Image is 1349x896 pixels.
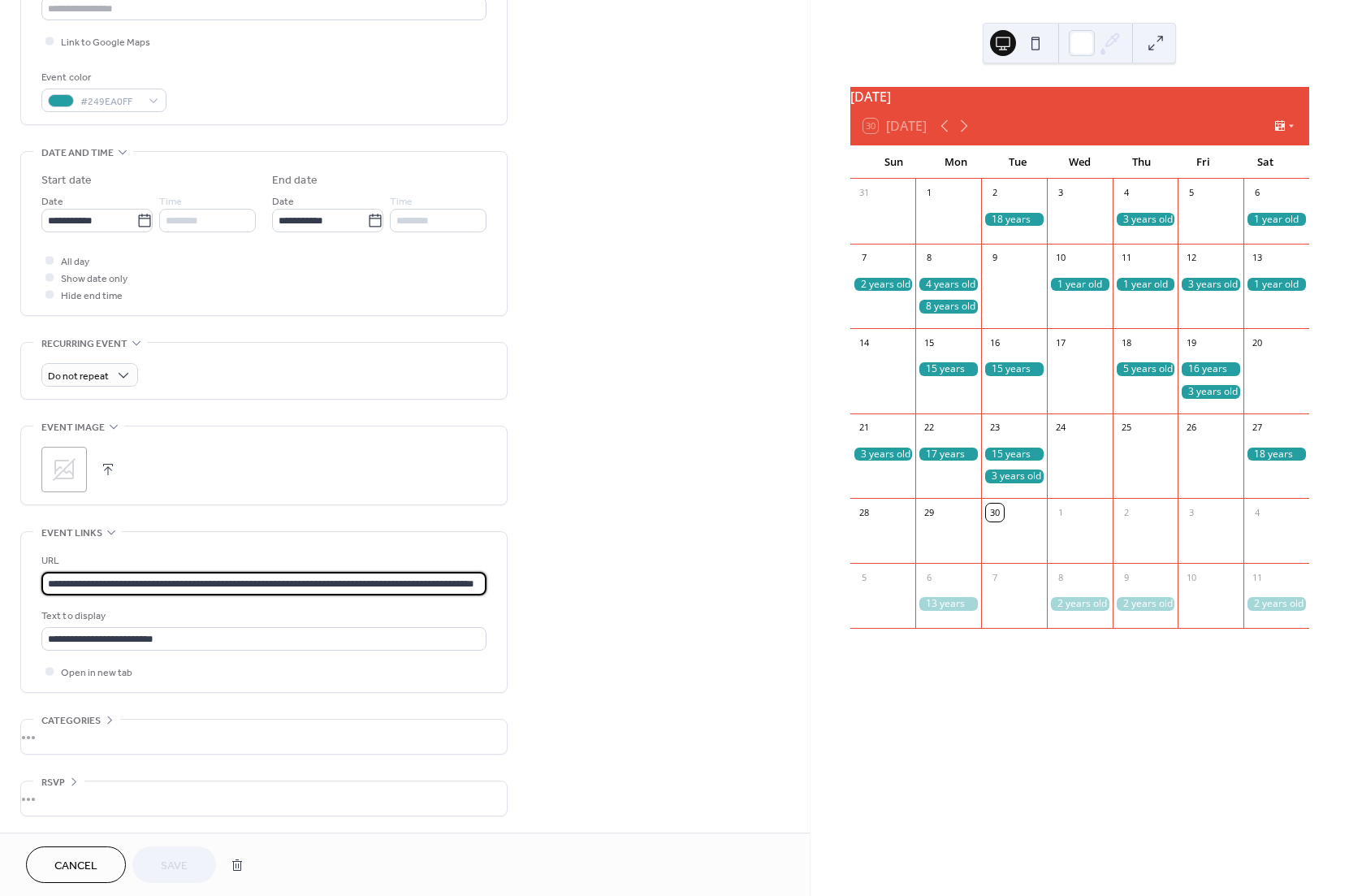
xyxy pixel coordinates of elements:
div: 7 [986,569,1004,587]
div: 23 [986,419,1004,437]
div: 18 years old [981,213,1047,227]
div: 3 years old [981,470,1047,483]
div: 31 [855,184,873,202]
span: Categories [41,712,101,729]
span: Show date only [61,271,128,288]
span: Recurring event [41,335,128,353]
div: 1 year old [1243,278,1309,292]
div: 7 [855,249,873,267]
span: #249EA0FF [80,93,141,110]
div: 4 [1118,184,1135,202]
div: ; [41,447,87,492]
div: 30 [986,504,1004,522]
span: Open in new tab [61,664,132,682]
div: 18 [1118,334,1135,352]
div: Wed [1049,146,1110,179]
div: Sun [863,146,925,179]
button: Cancel [26,846,126,883]
span: Hide end time [61,288,123,305]
div: 1 year old [1243,213,1309,227]
div: ••• [21,781,507,816]
div: 6 [1248,184,1266,202]
div: 8 [1052,569,1070,587]
div: 2 years old [850,278,916,292]
div: 15 [920,334,938,352]
div: 13 [1248,249,1266,267]
div: 26 [1183,419,1200,437]
span: All day [61,253,89,271]
div: Start date [41,172,92,189]
span: Cancel [54,858,97,875]
div: Event color [41,69,163,86]
div: 20 [1248,334,1266,352]
div: Text to display [41,608,483,625]
div: 3 [1183,504,1200,522]
div: 12 [1183,249,1200,267]
div: 15 years old [981,362,1047,376]
div: 6 [920,569,938,587]
div: 9 [1118,569,1135,587]
span: Do not repeat [48,367,109,386]
span: RSVP [41,774,65,791]
div: 5 [855,569,873,587]
div: 25 [1118,419,1135,437]
div: 2 years old [1243,597,1309,611]
div: 15 years old [981,448,1047,461]
div: 2 [986,184,1004,202]
div: 3 years old [1178,385,1243,399]
div: 15 years old [915,362,981,376]
div: 28 [855,504,873,522]
div: Sat [1234,146,1296,179]
div: 14 [855,334,873,352]
div: 22 [920,419,938,437]
div: 16 years old [1178,362,1243,376]
span: Event links [41,525,102,542]
div: 3 [1052,184,1070,202]
div: 4 years old [915,278,981,292]
div: 19 [1183,334,1200,352]
span: Date [272,193,294,210]
div: 21 [855,419,873,437]
div: 9 [986,249,1004,267]
div: 18 years old [1243,448,1309,461]
div: URL [41,552,483,569]
div: 1 [1052,504,1070,522]
div: End date [272,172,318,189]
span: Event image [41,419,105,436]
div: Mon [925,146,987,179]
div: 3 years old [1178,278,1243,292]
div: 5 [1183,184,1200,202]
div: [DATE] [850,87,1309,106]
span: Time [159,193,182,210]
div: 17 [1052,334,1070,352]
div: 8 years old [915,300,981,314]
div: Tue [987,146,1049,179]
div: 8 [920,249,938,267]
div: 10 [1183,569,1200,587]
div: 17 years old [915,448,981,461]
div: 29 [920,504,938,522]
div: 5 years old [1113,362,1178,376]
div: 16 [986,334,1004,352]
div: 13 years old [915,597,981,611]
div: 27 [1248,419,1266,437]
div: 1 year old [1113,278,1178,292]
div: 1 [920,184,938,202]
div: 1 year old [1047,278,1113,292]
div: 2 [1118,504,1135,522]
div: 2 years old [1113,597,1178,611]
div: 2 years old [1047,597,1113,611]
span: Date [41,193,63,210]
span: Time [390,193,413,210]
div: ••• [21,720,507,754]
span: Date and time [41,145,114,162]
span: Link to Google Maps [61,34,150,51]
div: 11 [1248,569,1266,587]
div: 4 [1248,504,1266,522]
div: 10 [1052,249,1070,267]
div: Fri [1173,146,1234,179]
div: 24 [1052,419,1070,437]
div: 3 years old [850,448,916,461]
div: 11 [1118,249,1135,267]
